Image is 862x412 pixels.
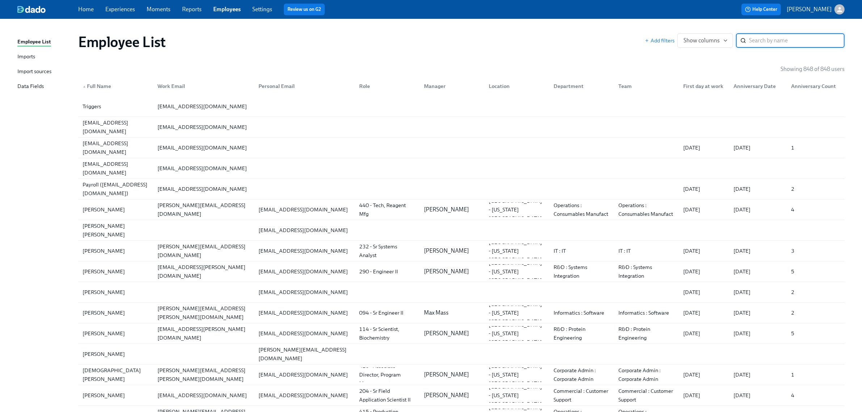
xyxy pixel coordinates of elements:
div: Personal Email [253,79,354,93]
div: [PERSON_NAME] [80,267,152,276]
a: Moments [147,6,171,13]
div: Anniversary Date [731,82,785,91]
a: Data Fields [17,82,72,91]
div: [GEOGRAPHIC_DATA] [GEOGRAPHIC_DATA] - [US_STATE] [GEOGRAPHIC_DATA]-[GEOGRAPHIC_DATA] [486,229,548,273]
div: [EMAIL_ADDRESS][DOMAIN_NAME] [256,205,354,214]
div: [GEOGRAPHIC_DATA] [GEOGRAPHIC_DATA] - [US_STATE] [GEOGRAPHIC_DATA]-[GEOGRAPHIC_DATA] [486,312,548,355]
div: [EMAIL_ADDRESS][DOMAIN_NAME] [256,391,354,400]
div: Work Email [155,82,253,91]
div: [EMAIL_ADDRESS][DOMAIN_NAME] [80,139,152,156]
div: Department [551,82,613,91]
div: [DATE] [731,308,785,317]
div: Operations : Consumables Manufact [615,201,677,218]
div: IT : IT [615,247,677,255]
div: [EMAIL_ADDRESS][DOMAIN_NAME] [80,160,152,177]
div: [PERSON_NAME] [80,329,152,338]
div: [EMAIL_ADDRESS][DOMAIN_NAME] [256,370,354,379]
div: [EMAIL_ADDRESS][DOMAIN_NAME] [256,329,354,338]
div: 1 [789,143,843,152]
div: 232 - Sr Systems Analyst [357,242,419,260]
div: 2 [789,308,843,317]
a: [PERSON_NAME][EMAIL_ADDRESS][PERSON_NAME][DOMAIN_NAME][EMAIL_ADDRESS][DOMAIN_NAME]114 - Sr Scient... [78,323,845,344]
div: Manager [418,79,483,93]
div: Data Fields [17,82,44,91]
div: [PERSON_NAME][PERSON_NAME][EMAIL_ADDRESS][DOMAIN_NAME] [78,344,845,364]
div: [PERSON_NAME] [80,391,152,400]
div: [EMAIL_ADDRESS][DOMAIN_NAME] [155,185,253,193]
img: dado [17,6,46,13]
div: 5 [789,267,843,276]
div: [DEMOGRAPHIC_DATA][PERSON_NAME][PERSON_NAME][EMAIL_ADDRESS][PERSON_NAME][DOMAIN_NAME][EMAIL_ADDRE... [78,365,845,385]
a: Triggers[EMAIL_ADDRESS][DOMAIN_NAME] [78,96,845,117]
div: [EMAIL_ADDRESS][DOMAIN_NAME] [155,391,253,400]
div: [DATE] [731,391,785,400]
div: [DATE] [731,185,785,193]
div: [PERSON_NAME][EMAIL_ADDRESS][PERSON_NAME][DOMAIN_NAME] [155,304,253,321]
p: Showing 848 of 848 users [781,65,845,73]
a: Home [78,6,94,13]
input: Search by name [749,33,845,48]
div: [PERSON_NAME][EMAIL_ADDRESS][DOMAIN_NAME] [155,242,253,260]
div: [PERSON_NAME] [80,308,152,317]
a: [PERSON_NAME][EMAIL_ADDRESS][DOMAIN_NAME][DATE][DATE]2 [78,282,845,303]
a: [EMAIL_ADDRESS][DOMAIN_NAME][EMAIL_ADDRESS][DOMAIN_NAME] [78,117,845,138]
div: Payroll ([EMAIL_ADDRESS][DOMAIN_NAME])[EMAIL_ADDRESS][DOMAIN_NAME][DATE][DATE]2 [78,179,845,199]
div: Commercial : Customer Support [551,387,613,404]
div: [DATE] [731,288,785,297]
div: [PERSON_NAME] [PERSON_NAME] [80,222,152,239]
button: [PERSON_NAME] [787,4,845,14]
div: [PERSON_NAME][PERSON_NAME][EMAIL_ADDRESS][DOMAIN_NAME][EMAIL_ADDRESS][DOMAIN_NAME]440 - Tech, Rea... [78,199,845,220]
div: [PERSON_NAME][EMAIL_ADDRESS][DOMAIN_NAME][DATE][DATE]2 [78,282,845,302]
div: [DATE] [680,143,728,152]
a: [PERSON_NAME] [PERSON_NAME][EMAIL_ADDRESS][DOMAIN_NAME] [78,220,845,241]
p: [PERSON_NAME] [424,268,480,276]
div: [DATE] [680,247,728,255]
div: [PERSON_NAME][EMAIL_ADDRESS][PERSON_NAME][DOMAIN_NAME] [155,366,253,383]
button: Show columns [677,33,733,48]
div: [EMAIL_ADDRESS][DOMAIN_NAME] [256,247,354,255]
div: Payroll ([EMAIL_ADDRESS][DOMAIN_NAME]) [80,180,152,198]
div: Manager [421,82,483,91]
a: Import sources [17,67,72,76]
a: dado [17,6,78,13]
div: [EMAIL_ADDRESS][DOMAIN_NAME] [155,102,253,111]
div: [DATE] [731,267,785,276]
button: Help Center [741,4,781,15]
div: [PERSON_NAME] [80,288,152,297]
div: [PERSON_NAME][EMAIL_ADDRESS][DOMAIN_NAME] [155,201,253,218]
div: First day at work [677,79,728,93]
a: [PERSON_NAME][EMAIL_ADDRESS][PERSON_NAME][DOMAIN_NAME][EMAIL_ADDRESS][DOMAIN_NAME]290 - Engineer ... [78,261,845,282]
a: Imports [17,52,72,62]
div: [GEOGRAPHIC_DATA] [GEOGRAPHIC_DATA] - [US_STATE] [GEOGRAPHIC_DATA]-[GEOGRAPHIC_DATA] [486,353,548,396]
div: [DATE] [680,288,728,297]
a: Reports [182,6,202,13]
div: [DATE] [731,329,785,338]
div: [EMAIL_ADDRESS][DOMAIN_NAME][EMAIL_ADDRESS][DOMAIN_NAME][DATE][DATE]1 [78,138,845,158]
div: [PERSON_NAME] [80,350,152,358]
div: Corporate Admin : Corporate Admin [615,366,677,383]
div: [PERSON_NAME] [PERSON_NAME][EMAIL_ADDRESS][DOMAIN_NAME] [78,220,845,240]
div: ▲Full Name [80,79,152,93]
p: [PERSON_NAME] [787,5,832,13]
p: [PERSON_NAME] [424,391,480,399]
div: [PERSON_NAME][EMAIL_ADDRESS][PERSON_NAME][DOMAIN_NAME][EMAIL_ADDRESS][DOMAIN_NAME]114 - Sr Scient... [78,323,845,344]
div: [DATE] [680,185,728,193]
div: Imports [17,52,35,62]
div: R&D : Systems Integration [551,263,613,280]
div: Operations : Consumables Manufact [551,201,613,218]
div: Team [615,82,677,91]
div: Role [354,79,419,93]
a: [EMAIL_ADDRESS][DOMAIN_NAME][EMAIL_ADDRESS][DOMAIN_NAME] [78,158,845,179]
span: Add filters [645,37,674,44]
div: 440 - Tech, Reagent Mfg [357,201,419,218]
p: Max Mass [424,309,480,317]
div: Department [548,79,613,93]
span: Help Center [745,6,777,13]
div: 3 [789,247,843,255]
div: [GEOGRAPHIC_DATA] [GEOGRAPHIC_DATA] - [US_STATE] [GEOGRAPHIC_DATA]-[GEOGRAPHIC_DATA] [486,291,548,335]
div: 2 [789,185,843,193]
div: R&D : Systems Integration [615,263,677,280]
a: Employee List [17,38,72,47]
